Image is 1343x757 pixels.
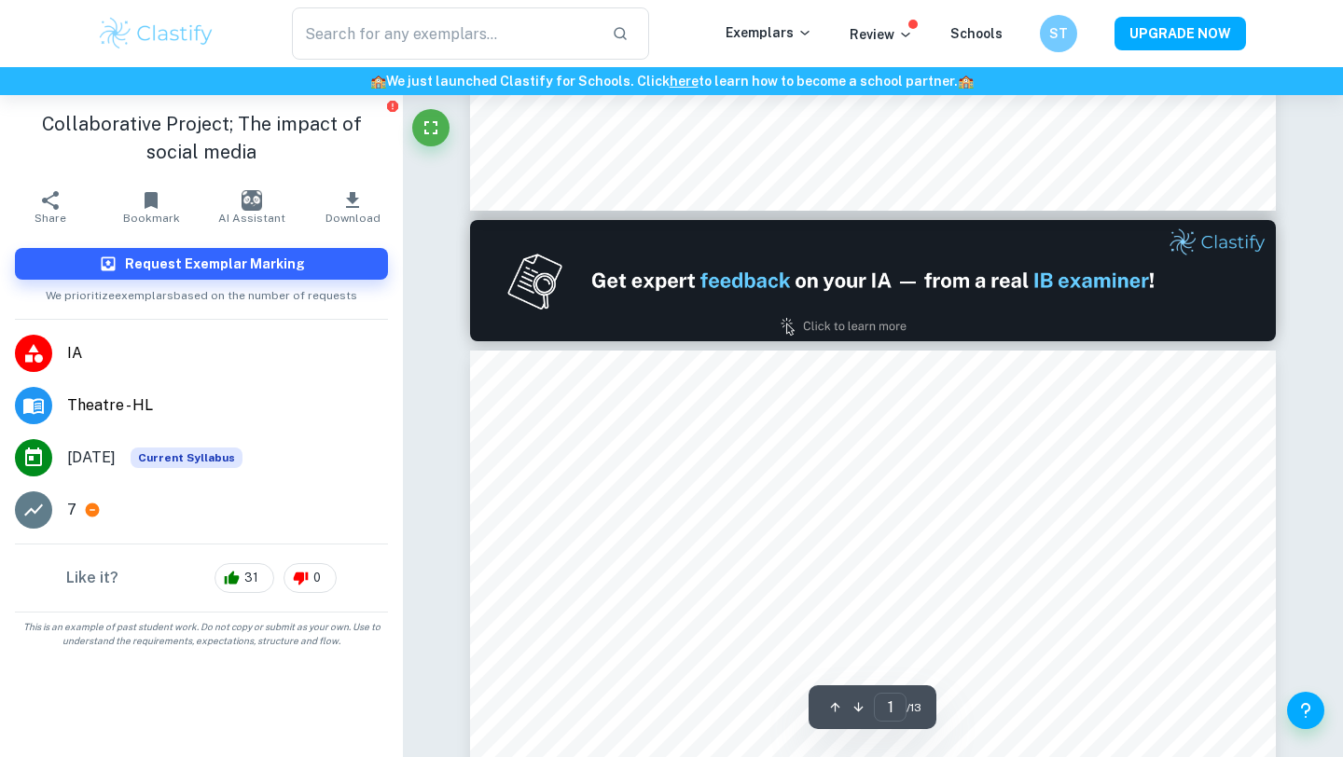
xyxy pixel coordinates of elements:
[66,567,118,589] h6: Like it?
[15,248,388,280] button: Request Exemplar Marking
[950,26,1003,41] a: Schools
[302,181,403,233] button: Download
[4,71,1339,91] h6: We just launched Clastify for Schools. Click to learn how to become a school partner.
[470,220,1276,341] img: Ad
[123,212,180,225] span: Bookmark
[67,394,388,417] span: Theatre - HL
[15,110,388,166] h1: Collaborative Project; The impact of social media
[215,563,274,593] div: 31
[303,569,331,587] span: 0
[385,99,399,113] button: Report issue
[1115,17,1246,50] button: UPGRADE NOW
[101,181,201,233] button: Bookmark
[131,447,242,468] span: Current Syllabus
[907,699,921,716] span: / 13
[125,254,305,274] h6: Request Exemplar Marking
[35,212,66,225] span: Share
[97,15,215,52] img: Clastify logo
[1048,23,1070,44] h6: ST
[67,447,116,469] span: [DATE]
[850,24,913,45] p: Review
[218,212,285,225] span: AI Assistant
[1287,692,1324,729] button: Help and Feedback
[412,109,450,146] button: Fullscreen
[201,181,302,233] button: AI Assistant
[67,342,388,365] span: IA
[726,22,812,43] p: Exemplars
[234,569,269,587] span: 31
[242,190,262,211] img: AI Assistant
[1040,15,1077,52] button: ST
[67,499,76,521] p: 7
[325,212,381,225] span: Download
[284,563,337,593] div: 0
[370,74,386,89] span: 🏫
[7,620,395,648] span: This is an example of past student work. Do not copy or submit as your own. Use to understand the...
[292,7,597,60] input: Search for any exemplars...
[46,280,357,304] span: We prioritize exemplars based on the number of requests
[131,447,242,468] div: This exemplar is based on the current syllabus. Feel free to refer to it for inspiration/ideas wh...
[670,74,699,89] a: here
[958,74,974,89] span: 🏫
